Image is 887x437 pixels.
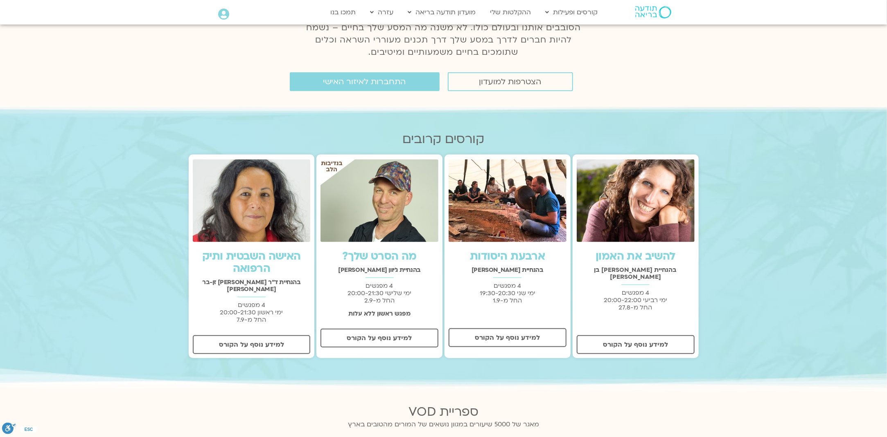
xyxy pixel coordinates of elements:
p: 4 מפגשים ימי ראשון 20:00-21:30 [193,301,311,323]
span: החל מ-2.9 [364,296,395,305]
a: הצטרפות למועדון [448,72,573,91]
p: דרך עבודה פנימית אנו מחזקים את היכולת שלנו ליצור שינוי בחיינו, בחיי הסובבים אותנו ובעולם כולו. לא... [297,9,590,58]
a: למידע נוסף על הקורס [449,328,567,347]
p: 4 מפגשים ימי שני 19:30-20:30 [449,282,567,304]
a: התחברות לאיזור האישי [290,72,440,91]
span: למידע נוסף על הקורס [603,341,668,348]
span: החל מ-1.9 [493,296,522,305]
p: 4 מפגשים ימי רביעי 20:00-22:00 החל מ-27.8 [577,289,695,311]
p: מאגר של 5000 שיעורים במגוון נושאים של המורים מהטובים בארץ [231,419,657,430]
a: מה הסרט שלך? [342,249,417,264]
span: החל מ-7.9 [237,316,266,324]
h2: קורסים קרובים [189,132,699,146]
a: האישה השבטית ותיק הרפואה [202,249,301,276]
span: התחברות לאיזור האישי [323,77,406,86]
h2: בהנחיית ד"ר [PERSON_NAME] זן-בר [PERSON_NAME] [193,279,311,293]
a: קורסים ופעילות [542,4,602,20]
a: מועדון תודעה בריאה [404,4,480,20]
img: תודעה בריאה [635,6,671,18]
a: תמכו בנו [327,4,360,20]
span: למידע נוסף על הקורס [347,334,412,342]
a: ארבעת היסודות [470,249,545,264]
a: למידע נוסף על הקורס [320,329,438,347]
a: עזרה [366,4,398,20]
a: למידע נוסף על הקורס [193,335,311,354]
a: למידע נוסף על הקורס [577,335,695,354]
h2: בהנחיית ג'יוון [PERSON_NAME] [320,267,438,273]
span: למידע נוסף על הקורס [219,341,284,348]
h2: בהנחיית [PERSON_NAME] בן [PERSON_NAME] [577,267,695,280]
h2: בהנחיית [PERSON_NAME] [449,267,567,273]
span: למידע נוסף על הקורס [475,334,540,341]
a: ההקלטות שלי [486,4,535,20]
span: הצטרפות למועדון [479,77,542,86]
a: להשיב את האמון [596,249,675,264]
h2: ספריית VOD [231,405,657,419]
strong: מפגש ראשון ללא עלות [348,309,411,318]
p: 4 מפגשים ימי שלישי 20:00-21:30 [320,282,438,304]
